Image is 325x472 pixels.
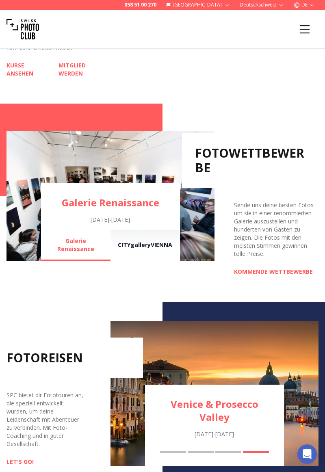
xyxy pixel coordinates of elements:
[145,430,284,438] div: [DATE] - [DATE]
[6,13,39,45] img: Swiss photo club
[291,15,318,43] button: Menu
[6,338,143,378] h2: FOTOREISEN
[297,444,317,464] div: Open Intercom Messenger
[41,196,180,209] a: Galerie Renaissance
[145,398,284,424] a: Venice & Prosecco Valley
[110,321,318,466] img: Venice & Prosecco Valley
[110,230,180,261] button: CITYgalleryVIENNA
[234,201,318,258] div: Sende uns deine besten Fotos um sie in einer renommierten Galerie auszustellen und hunderten von ...
[6,458,34,466] a: LET'S GO!
[124,2,156,8] a: 058 51 00 270
[41,230,110,261] button: Galerie Renaissance
[6,61,52,78] a: KURSE ANSEHEN
[182,133,318,188] h2: FOTOWETTBEWERBE
[234,268,313,276] a: KOMMENDE WETTBEWERBE
[41,216,180,224] div: [DATE] - [DATE]
[110,321,318,466] div: 4 / 4
[6,391,83,448] span: SPC bietet dir Fototouren an, die speziell entwickelt wurden, um deine Leidenschaft mit Abenteuer...
[6,131,214,261] img: Learn Photography
[58,61,110,78] a: MITGLIED WERDEN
